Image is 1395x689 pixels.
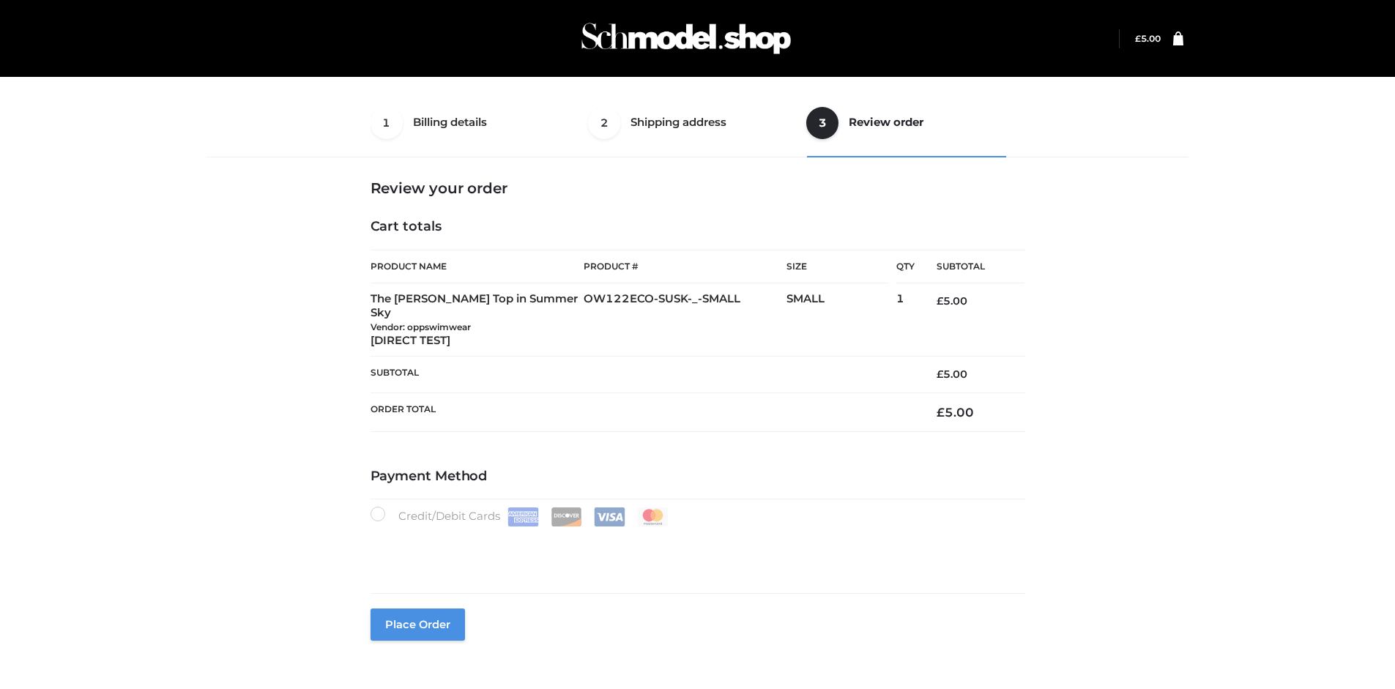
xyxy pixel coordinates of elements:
th: Size [786,250,889,283]
bdi: 5.00 [937,368,967,381]
span: £ [937,405,945,420]
img: Amex [507,507,539,526]
th: Product Name [371,250,584,283]
th: Subtotal [915,250,1024,283]
td: The [PERSON_NAME] Top in Summer Sky [DIRECT TEST] [371,283,584,357]
span: £ [937,294,943,308]
td: OW122ECO-SUSK-_-SMALL [584,283,786,357]
button: Place order [371,608,465,641]
bdi: 5.00 [937,294,967,308]
th: Order Total [371,392,915,431]
bdi: 5.00 [937,405,974,420]
iframe: Secure payment input frame [368,524,1022,577]
span: £ [937,368,943,381]
th: Product # [584,250,786,283]
a: £5.00 [1135,33,1161,44]
img: Mastercard [637,507,669,526]
label: Credit/Debit Cards [371,507,670,526]
td: SMALL [786,283,896,357]
th: Subtotal [371,357,915,392]
h4: Payment Method [371,469,1025,485]
bdi: 5.00 [1135,33,1161,44]
small: Vendor: oppswimwear [371,321,471,332]
img: Discover [551,507,582,526]
td: 1 [896,283,915,357]
th: Qty [896,250,915,283]
img: Schmodel Admin 964 [576,10,796,67]
h4: Cart totals [371,219,1025,235]
span: £ [1135,33,1141,44]
h3: Review your order [371,179,1025,197]
img: Visa [594,507,625,526]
